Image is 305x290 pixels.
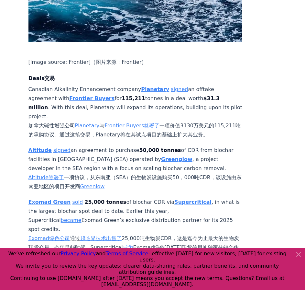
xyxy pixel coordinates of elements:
[105,122,144,129] a: Frontier Buyers
[28,235,239,260] font: 通过 25,000吨生物炭CDR，这是迄今为止最大的生物炭现货交易。今年早些时候，Supercritical Exomad绿色[DATE]现货信用的独家分销合作伙伴。
[28,147,234,171] font: an agreement to purchase of CDR from biochar facilities in [GEOGRAPHIC_DATA] (SEA) operated by , ...
[75,122,100,129] a: Planetary
[53,147,71,153] a: signed
[28,75,45,81] font: Deals
[123,244,133,250] a: 成为
[49,174,64,180] a: 签署了
[28,199,71,205] a: Exomad Green
[28,199,240,232] font: of biochar CDR via , in what is the largest biochar spot deal to date. Earlier this year, Supercr...
[44,75,55,81] font: 交易
[69,95,114,101] a: Frontier Buyers
[28,174,242,190] font: 一项协议，从东南亚（SEA）的生物炭设施购买50，000吨CDR，该设施由东南亚地区的项目开发商
[139,147,181,153] strong: 50,000 tonnes
[91,59,147,65] font: （图片来源：Frontier）
[28,235,70,241] a: Exomad绿色公司
[72,199,83,205] a: sold
[141,86,169,92] a: Planetary
[28,59,91,65] font: [Image source: Frontier]
[28,174,49,180] a: Altitude
[61,217,82,223] a: became
[28,122,241,138] font: 加拿大碱性增强公司 与 一项价值3130万美元的115,211吨的承购协议。通过这笔交易，Planetary将在其试点项目的基础上扩大其业务。
[80,235,106,241] a: 超临界技术
[122,95,145,101] strong: 115,211
[28,147,52,153] a: Altitude
[84,199,126,205] strong: 25,000 tonnes
[106,235,122,241] a: 出售了
[144,122,159,129] a: 签署了
[28,86,242,120] font: Canadian Alkalinity Enhancement company an offtake agreement with for tonnes in a deal worth . Wi...
[80,183,105,190] a: Greenlow
[161,156,192,162] a: Greenglow
[171,86,188,92] a: signed
[174,199,212,205] a: Supercritical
